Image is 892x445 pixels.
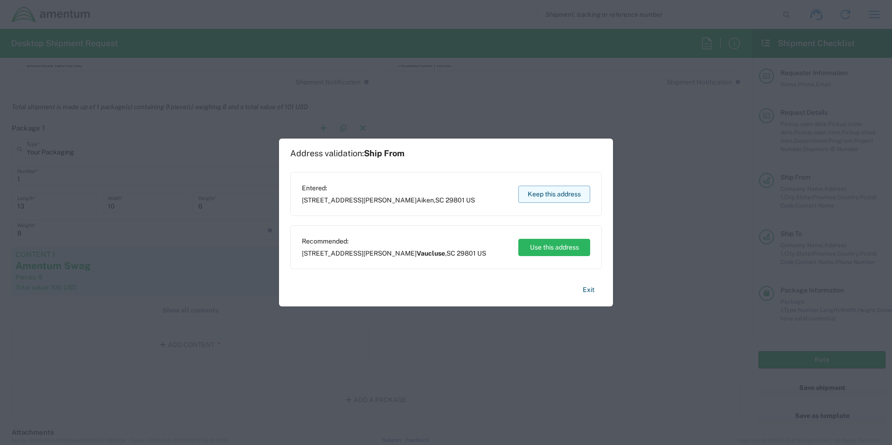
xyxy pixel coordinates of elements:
[364,148,404,158] span: Ship From
[435,196,444,204] span: SC
[302,249,486,257] span: [STREET_ADDRESS][PERSON_NAME] ,
[518,239,590,256] button: Use this address
[518,186,590,203] button: Keep this address
[417,250,445,257] span: Vaucluse
[477,250,486,257] span: US
[290,148,404,159] h1: Address validation:
[302,237,486,245] span: Recommended:
[466,196,475,204] span: US
[417,196,434,204] span: Aiken
[446,196,465,204] span: 29801
[457,250,476,257] span: 29801
[302,184,475,192] span: Entered:
[575,282,602,298] button: Exit
[302,196,475,204] span: [STREET_ADDRESS][PERSON_NAME] ,
[446,250,455,257] span: SC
